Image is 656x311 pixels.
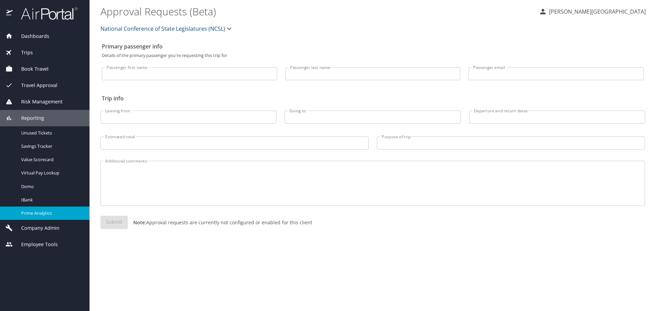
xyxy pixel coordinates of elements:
button: [PERSON_NAME][GEOGRAPHIC_DATA] [536,5,648,18]
span: Value Scorecard [21,156,81,163]
span: National Conference of State Legislatures (NCSL) [100,24,225,33]
span: Trips [13,49,33,56]
span: Virtual Pay Lookup [21,170,81,176]
p: Details of the primary passenger you're requesting this trip for [102,53,644,58]
img: airportal-logo.png [13,7,78,20]
span: Domo [21,183,81,190]
button: National Conference of State Legislatures (NCSL) [98,22,236,36]
span: Savings Tracker [21,143,81,150]
span: Reporting [13,114,44,122]
img: icon-airportal.png [6,7,13,20]
span: Risk Management [13,98,63,105]
h2: Trip info [102,93,644,104]
p: [PERSON_NAME][GEOGRAPHIC_DATA] [547,8,646,16]
span: Company Admin [13,224,59,232]
span: Prime Analytics [21,210,81,216]
span: Book Travel [13,65,49,73]
span: IBank [21,197,81,203]
h1: Approval Requests (Beta) [100,1,533,22]
span: Travel Approval [13,82,57,89]
h2: Primary passenger info [102,41,644,52]
span: Unused Tickets [21,130,81,136]
span: Employee Tools [13,241,58,248]
span: Dashboards [13,32,49,40]
p: Approval requests are currently not configured or enabled for this client [128,219,312,226]
strong: Note: [133,219,146,226]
